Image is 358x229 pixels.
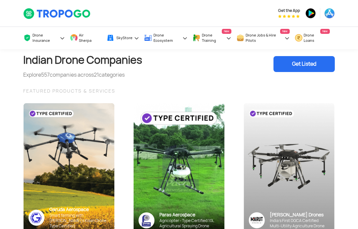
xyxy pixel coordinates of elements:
[23,8,91,19] img: TropoGo Logo
[159,218,219,229] div: Agricopter - Type Certified 10L Agricultural Spraying Drone
[23,49,142,71] h1: Indian Drone Companies
[270,218,329,229] div: India’s First DGCA Certified Multi-Utility Agriculture Drone
[246,33,283,43] span: Drone Jobs & Hire Pilots
[41,71,50,78] span: 557
[153,33,181,43] span: Drone Ecosystem
[295,27,330,49] a: Drone LoansNew
[193,27,231,49] a: Drone TrainingNew
[94,71,99,78] span: 21
[304,33,323,43] span: Drone Loans
[144,27,188,49] a: Drone Ecosystem
[70,27,101,49] a: Air Sherpa
[320,29,330,34] span: New
[278,15,300,18] img: App Raking
[270,212,329,218] div: [PERSON_NAME] Drones
[49,213,109,229] div: Smart farming with [PERSON_NAME]’s Kisan Drone - Type Certified
[23,87,335,95] div: FEATURED PRODUCTS & SERVICES
[29,210,44,226] img: ic_garuda_sky.png
[159,212,219,218] div: Paras Aerospace
[305,8,316,19] img: ic_playstore.png
[79,33,95,43] span: Air Sherpa
[324,8,335,19] img: ic_appstore.png
[116,35,133,40] span: SkyStore
[249,212,265,228] img: Group%2036313.png
[202,33,225,43] span: Drone Training
[23,27,65,49] a: Drone Insurance
[222,29,231,34] span: New
[278,8,300,13] span: Get the App
[23,71,142,79] div: Explore companies across categories
[49,206,109,213] div: Garuda Aerospace
[273,56,335,72] div: Get Listed
[32,33,58,43] span: Drone Insurance
[280,29,290,34] span: New
[236,27,290,49] a: Drone Jobs & Hire PilotsNew
[139,212,154,228] img: paras-logo-banner.png
[106,28,139,48] a: SkyStore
